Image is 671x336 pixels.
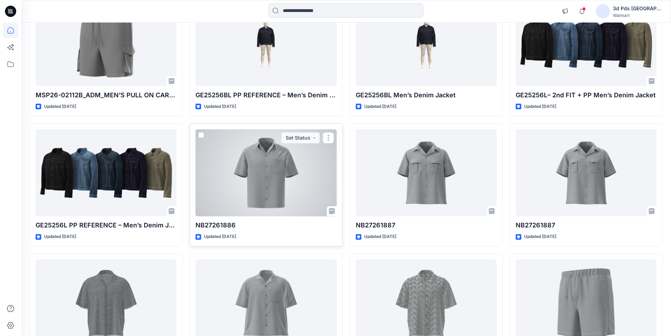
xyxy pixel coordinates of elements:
a: NB27261886 [195,129,336,216]
p: NB27261886 [195,220,336,230]
p: GE25256BL Men’s Denim Jacket [356,90,497,100]
p: GE25256L PP REFERENCE – Men’s Denim Jacket [36,220,176,230]
p: NB27261887 [516,220,657,230]
p: Updated [DATE] [204,103,236,110]
p: Updated [DATE] [44,103,76,110]
p: GE25256L– 2nd FIT + PP Men’s Denim Jacket [516,90,657,100]
p: MSP26-02112B_ADM_MEN’S PULL ON CARGO SHORT [36,90,176,100]
img: avatar [596,4,610,18]
div: 3d Pds [GEOGRAPHIC_DATA] [613,4,662,13]
p: GE25256BL PP REFERENCE – Men’s Denim Jacket [195,90,336,100]
a: NB27261887 [516,129,657,216]
a: GE25256L PP REFERENCE – Men’s Denim Jacket [36,129,176,216]
a: NB27261887 [356,129,497,216]
p: Updated [DATE] [364,233,396,240]
p: Updated [DATE] [44,233,76,240]
p: Updated [DATE] [524,103,556,110]
p: NB27261887 [356,220,497,230]
div: Walmart [613,13,662,18]
p: Updated [DATE] [204,233,236,240]
p: Updated [DATE] [364,103,396,110]
p: Updated [DATE] [524,233,556,240]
